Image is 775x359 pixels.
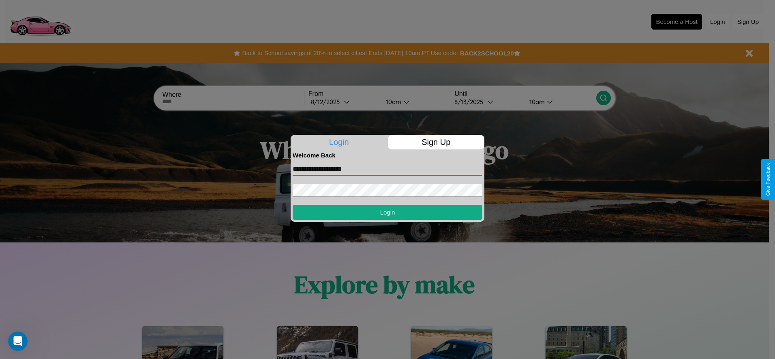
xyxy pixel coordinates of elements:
[291,135,387,149] p: Login
[8,331,28,351] iframe: Intercom live chat
[765,163,771,196] div: Give Feedback
[293,205,482,220] button: Login
[388,135,485,149] p: Sign Up
[293,152,482,159] h4: Welcome Back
